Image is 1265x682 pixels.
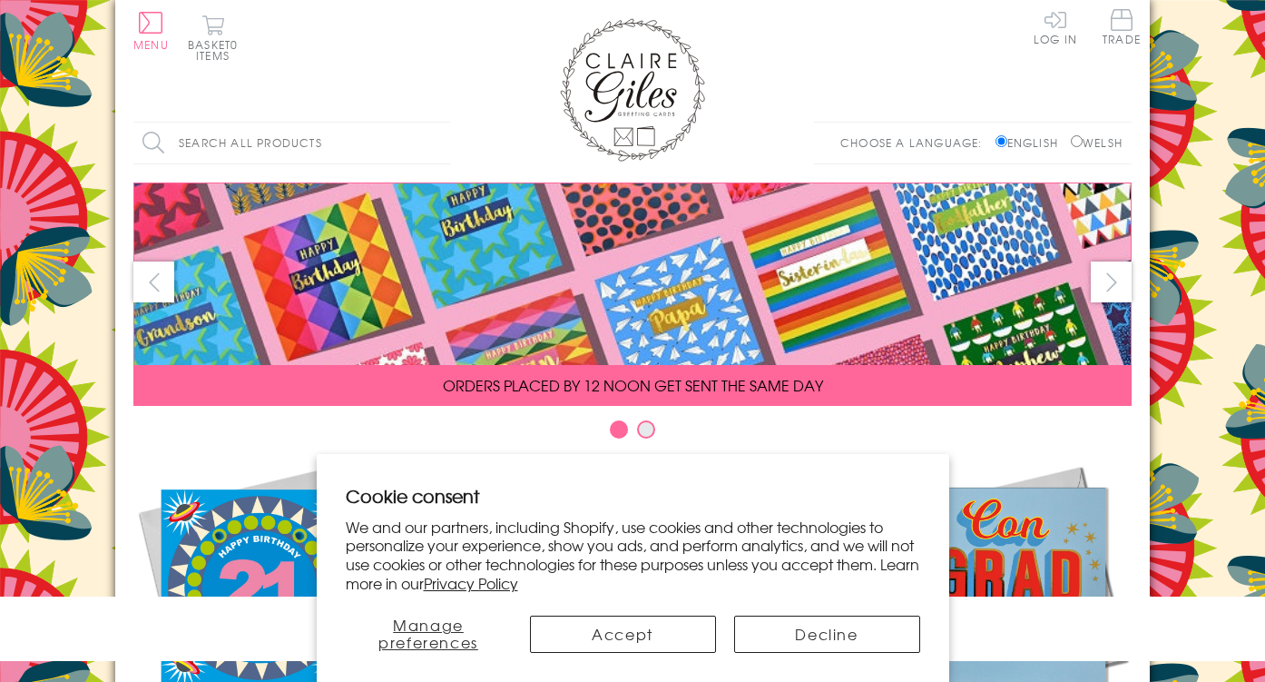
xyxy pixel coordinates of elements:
[1091,262,1132,302] button: next
[1103,9,1141,48] a: Trade
[734,616,920,653] button: Decline
[378,614,478,653] span: Manage preferences
[346,616,512,653] button: Manage preferences
[637,420,655,439] button: Carousel Page 2
[530,616,716,653] button: Accept
[196,36,238,64] span: 0 items
[840,134,992,151] p: Choose a language:
[133,262,174,302] button: prev
[346,483,920,509] h2: Cookie consent
[1103,9,1141,44] span: Trade
[1071,134,1123,151] label: Welsh
[424,572,518,594] a: Privacy Policy
[433,123,451,163] input: Search
[133,36,169,53] span: Menu
[995,135,1007,147] input: English
[188,15,238,61] button: Basket0 items
[560,18,705,162] img: Claire Giles Greetings Cards
[133,12,169,50] button: Menu
[995,134,1067,151] label: English
[1034,9,1077,44] a: Log In
[346,518,920,593] p: We and our partners, including Shopify, use cookies and other technologies to personalize your ex...
[1071,135,1083,147] input: Welsh
[133,420,1132,448] div: Carousel Pagination
[610,420,628,439] button: Carousel Page 1 (Current Slide)
[133,123,451,163] input: Search all products
[443,374,823,396] span: ORDERS PLACED BY 12 NOON GET SENT THE SAME DAY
